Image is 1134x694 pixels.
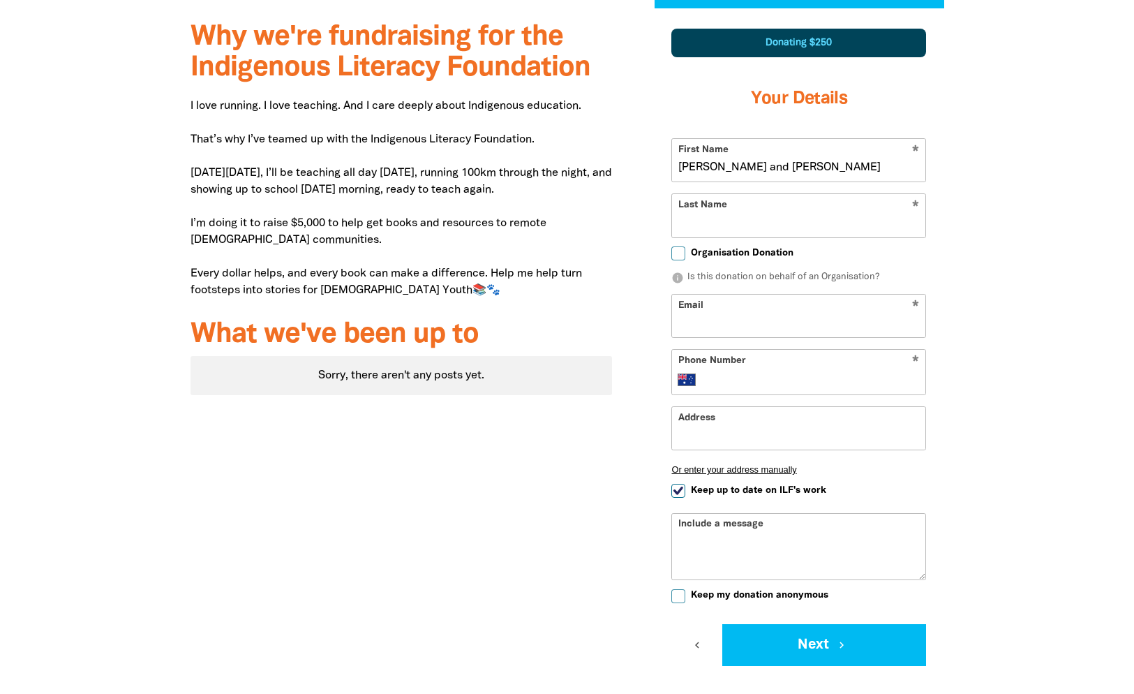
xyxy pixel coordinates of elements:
[691,639,703,651] i: chevron_left
[191,356,613,395] div: Sorry, there aren't any posts yet.
[671,271,926,285] p: Is this donation on behalf of an Organisation?
[191,24,590,81] span: Why we're fundraising for the Indigenous Literacy Foundation
[691,589,828,602] span: Keep my donation anonymous
[191,98,613,299] p: I love running. I love teaching. And I care deeply about Indigenous education. That’s why I’ve te...
[671,624,722,666] button: chevron_left
[691,246,793,260] span: Organisation Donation
[835,639,848,651] i: chevron_right
[912,355,919,369] i: Required
[671,29,926,57] div: Donating $250
[722,624,926,666] button: Next chevron_right
[671,484,685,498] input: Keep up to date on ILF's work
[191,320,613,350] h3: What we've been up to
[191,356,613,395] div: Paginated content
[671,589,685,603] input: Keep my donation anonymous
[671,272,684,284] i: info
[691,484,826,497] span: Keep up to date on ILF's work
[671,246,685,260] input: Organisation Donation
[671,464,926,475] button: Or enter your address manually
[671,71,926,127] h3: Your Details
